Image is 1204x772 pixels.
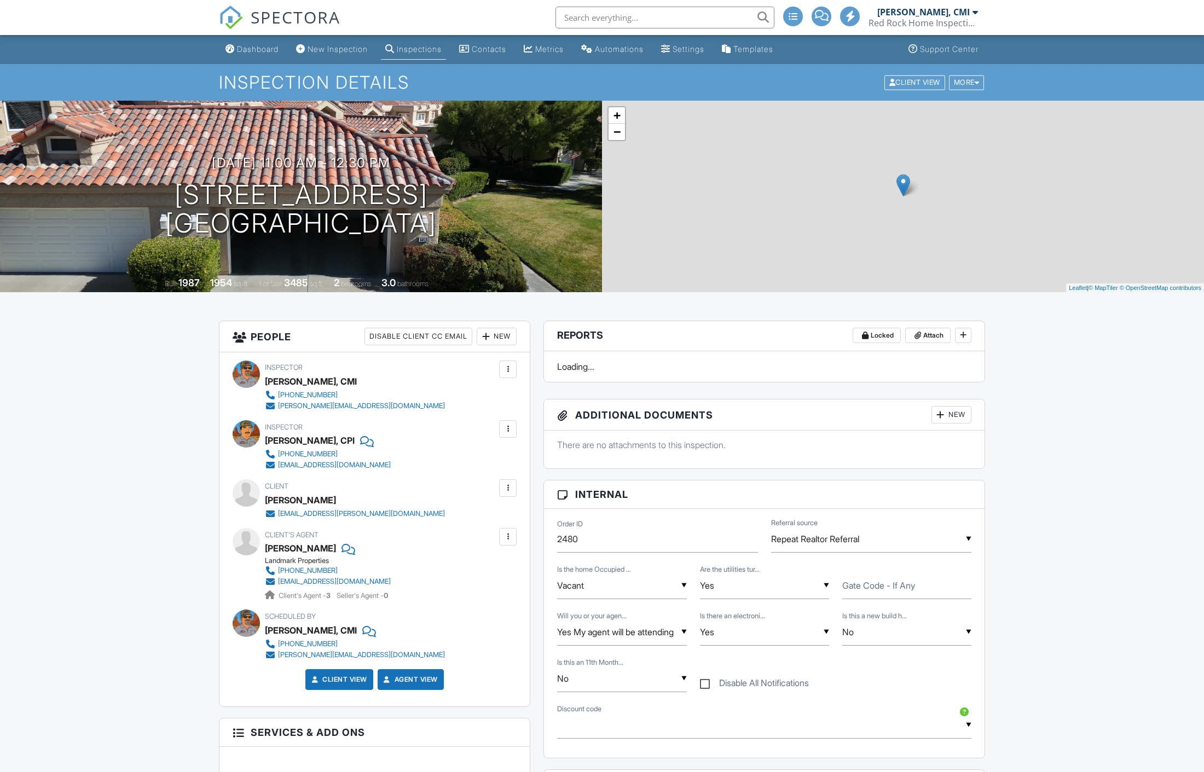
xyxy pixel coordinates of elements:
[265,622,357,639] div: [PERSON_NAME], CMI
[265,576,391,587] a: [EMAIL_ADDRESS][DOMAIN_NAME]
[265,565,391,576] a: [PHONE_NUMBER]
[535,44,564,54] div: Metrics
[904,39,983,60] a: Support Center
[381,39,446,60] a: Inspections
[265,390,445,400] a: [PHONE_NUMBER]
[544,480,985,509] h3: Internal
[717,39,778,60] a: Templates
[221,39,283,60] a: Dashboard
[700,611,765,621] label: Is there an electronic (Sentri-Lock) Keybox at the home?
[219,15,340,38] a: SPECTORA
[771,518,818,528] label: Referral source
[265,400,445,411] a: [PERSON_NAME][EMAIL_ADDRESS][DOMAIN_NAME]
[1069,285,1087,291] a: Leaflet
[308,44,368,54] div: New Inspection
[557,439,971,451] p: There are no attachments to this inspection.
[609,124,625,140] a: Zoom out
[384,591,388,600] strong: 0
[178,277,200,288] div: 1987
[1066,283,1204,293] div: |
[341,280,371,288] span: bedrooms
[657,39,709,60] a: Settings
[477,328,517,345] div: New
[278,402,445,410] div: [PERSON_NAME][EMAIL_ADDRESS][DOMAIN_NAME]
[842,611,907,621] label: Is this a new build home?
[557,611,627,621] label: Will you or your agent be attending the inspection?
[265,540,336,556] a: [PERSON_NAME]
[544,399,985,431] h3: Additional Documents
[1089,285,1118,291] a: © MapTiler
[212,155,390,170] h3: [DATE] 11:00 am - 12:30 pm
[326,591,331,600] strong: 3
[278,566,338,575] div: [PHONE_NUMBER]
[265,639,445,649] a: [PHONE_NUMBER]
[278,391,338,399] div: [PHONE_NUMBER]
[259,280,282,288] span: Lot Size
[334,277,339,288] div: 2
[265,531,319,539] span: Client's Agent
[557,658,623,667] label: Is this an 11th Month/Warranty Inspection
[609,107,625,124] a: Zoom in
[219,5,243,30] img: The Best Home Inspection Software - Spectora
[278,651,445,659] div: [PERSON_NAME][EMAIL_ADDRESS][DOMAIN_NAME]
[234,280,249,288] span: sq. ft.
[557,565,631,574] label: Is the home Occupied or Vacant?
[595,44,644,54] div: Automations
[381,277,396,288] div: 3.0
[265,649,445,660] a: [PERSON_NAME][EMAIL_ADDRESS][DOMAIN_NAME]
[673,44,704,54] div: Settings
[237,44,279,54] div: Dashboard
[700,678,809,692] label: Disable All Notifications
[278,509,445,518] div: [EMAIL_ADDRESS][PERSON_NAME][DOMAIN_NAME]
[920,44,979,54] div: Support Center
[210,277,232,288] div: 1954
[877,7,970,18] div: [PERSON_NAME], CMI
[397,280,429,288] span: bathrooms
[279,591,332,600] span: Client's Agent -
[278,640,338,648] div: [PHONE_NUMBER]
[292,39,372,60] a: New Inspection
[733,44,773,54] div: Templates
[310,280,323,288] span: sq.ft.
[165,280,177,288] span: Built
[265,363,303,372] span: Inspector
[219,718,530,747] h3: Services & Add ons
[472,44,506,54] div: Contacts
[265,492,336,508] div: [PERSON_NAME]
[278,450,338,458] div: [PHONE_NUMBER]
[700,565,760,574] label: Are the utilities turned on?
[219,321,530,352] h3: People
[883,78,948,86] a: Client View
[949,75,985,90] div: More
[265,482,288,490] span: Client
[265,423,303,431] span: Inspector
[284,277,308,288] div: 3485
[557,704,601,714] label: Discount code
[265,373,357,390] div: [PERSON_NAME], CMI
[842,572,971,599] input: Gate Code - If Any
[265,460,391,471] a: [EMAIL_ADDRESS][DOMAIN_NAME]
[265,556,400,565] div: Landmark Properties
[555,7,774,28] input: Search everything...
[842,579,915,591] label: Gate Code - If Any
[309,674,367,685] a: Client View
[278,577,391,586] div: [EMAIL_ADDRESS][DOMAIN_NAME]
[165,181,437,239] h1: [STREET_ADDRESS] [GEOGRAPHIC_DATA]
[455,39,511,60] a: Contacts
[265,612,316,620] span: Scheduled By
[265,432,355,449] div: [PERSON_NAME], CPI
[557,519,583,529] label: Order ID
[869,18,978,28] div: Red Rock Home Inspections LLC
[337,591,388,600] span: Seller's Agent -
[397,44,442,54] div: Inspections
[251,5,340,28] span: SPECTORA
[381,674,438,685] a: Agent View
[577,39,648,60] a: Automations (Advanced)
[931,406,971,423] div: New
[519,39,568,60] a: Metrics
[265,508,445,519] a: [EMAIL_ADDRESS][PERSON_NAME][DOMAIN_NAME]
[265,449,391,460] a: [PHONE_NUMBER]
[884,75,945,90] div: Client View
[1120,285,1201,291] a: © OpenStreetMap contributors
